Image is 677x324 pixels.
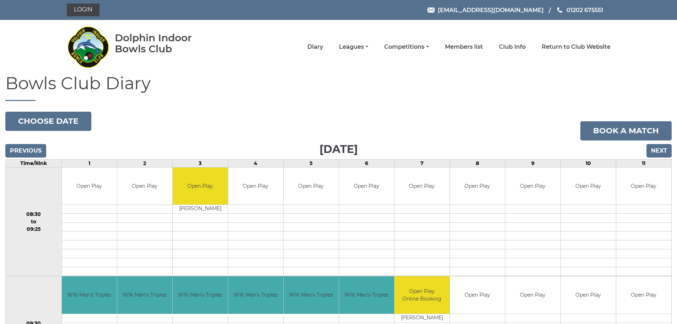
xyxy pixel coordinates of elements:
[173,168,228,205] td: Open Play
[284,168,339,205] td: Open Play
[450,168,505,205] td: Open Play
[173,205,228,214] td: [PERSON_NAME]
[438,6,544,13] span: [EMAIL_ADDRESS][DOMAIN_NAME]
[561,168,616,205] td: Open Play
[115,32,215,54] div: Dolphin Indoor Bowls Club
[394,276,450,314] td: Open Play Online Booking
[450,159,505,167] td: 8
[616,159,671,167] td: 11
[117,276,172,314] td: W16 Men's Triples
[580,121,672,140] a: Book a match
[557,7,562,13] img: Phone us
[228,168,283,205] td: Open Play
[560,159,616,167] td: 10
[505,159,560,167] td: 9
[228,159,283,167] td: 4
[505,168,560,205] td: Open Play
[339,168,394,205] td: Open Play
[284,276,339,314] td: W16 Men's Triples
[307,43,323,51] a: Diary
[384,43,429,51] a: Competitions
[445,43,483,51] a: Members list
[339,159,394,167] td: 6
[5,144,46,158] input: Previous
[339,43,368,51] a: Leagues
[117,159,172,167] td: 2
[428,7,435,13] img: Email
[542,43,611,51] a: Return to Club Website
[283,159,339,167] td: 5
[62,168,117,205] td: Open Play
[566,6,603,13] span: 01202 675551
[616,168,671,205] td: Open Play
[339,276,394,314] td: W16 Men's Triples
[62,276,117,314] td: W16 Men's Triples
[173,276,228,314] td: W16 Men's Triples
[450,276,505,314] td: Open Play
[646,144,672,158] input: Next
[616,276,671,314] td: Open Play
[394,159,450,167] td: 7
[6,167,62,276] td: 08:30 to 09:25
[172,159,228,167] td: 3
[428,6,544,15] a: Email [EMAIL_ADDRESS][DOMAIN_NAME]
[394,168,450,205] td: Open Play
[67,4,100,16] a: Login
[117,168,172,205] td: Open Play
[61,159,117,167] td: 1
[561,276,616,314] td: Open Play
[505,276,560,314] td: Open Play
[5,74,672,101] h1: Bowls Club Diary
[67,22,109,72] img: Dolphin Indoor Bowls Club
[228,276,283,314] td: W16 Men's Triples
[394,314,450,323] td: [PERSON_NAME]
[5,112,91,131] button: Choose date
[499,43,526,51] a: Club Info
[556,6,603,15] a: Phone us 01202 675551
[6,159,62,167] td: Time/Rink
